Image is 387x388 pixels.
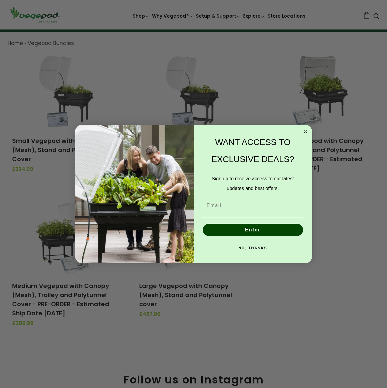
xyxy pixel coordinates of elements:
[202,242,304,254] button: NO, THANKS
[203,224,303,236] button: Enter
[212,176,294,191] span: Sign up to receive access to our latest updates and best offers.
[75,125,194,264] img: e9d03583-1bb1-490f-ad29-36751b3212ff.jpeg
[302,128,309,135] button: Close dialog
[211,137,294,164] span: WANT ACCESS TO EXCLUSIVE DEALS?
[202,199,304,212] input: Email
